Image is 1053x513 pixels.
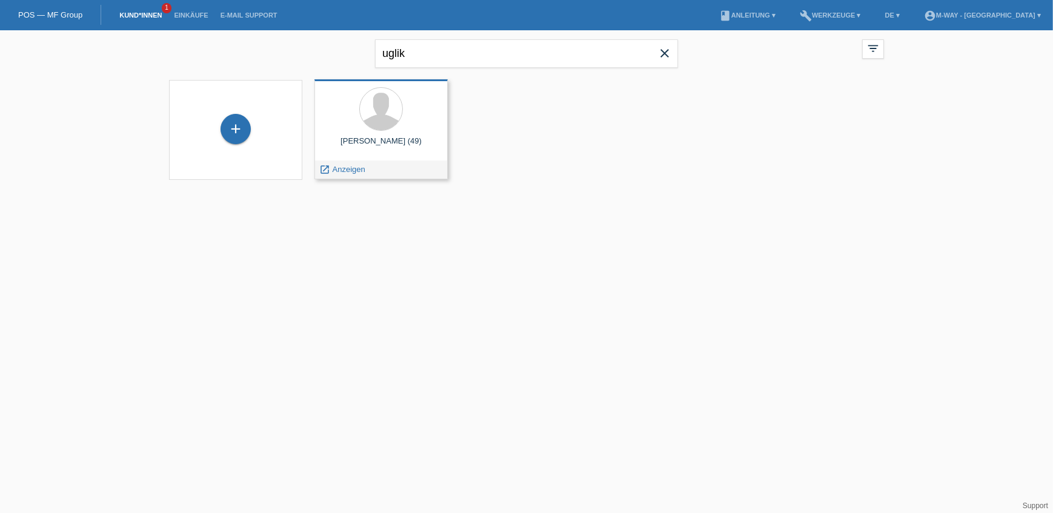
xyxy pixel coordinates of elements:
i: close [657,46,672,61]
a: launch Anzeigen [319,165,365,174]
input: Suche... [375,39,678,68]
span: Anzeigen [333,165,365,174]
a: bookAnleitung ▾ [713,12,782,19]
a: POS — MF Group [18,10,82,19]
i: build [800,10,812,22]
i: filter_list [866,42,880,55]
i: book [719,10,731,22]
a: DE ▾ [879,12,906,19]
i: account_circle [924,10,936,22]
div: Kund*in hinzufügen [221,119,250,139]
span: 1 [162,3,171,13]
a: Einkäufe [168,12,214,19]
a: E-Mail Support [214,12,284,19]
a: account_circlem-way - [GEOGRAPHIC_DATA] ▾ [918,12,1047,19]
i: launch [319,164,330,175]
a: Support [1023,501,1048,510]
div: [PERSON_NAME] (49) [324,136,438,156]
a: buildWerkzeuge ▾ [794,12,867,19]
a: Kund*innen [113,12,168,19]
